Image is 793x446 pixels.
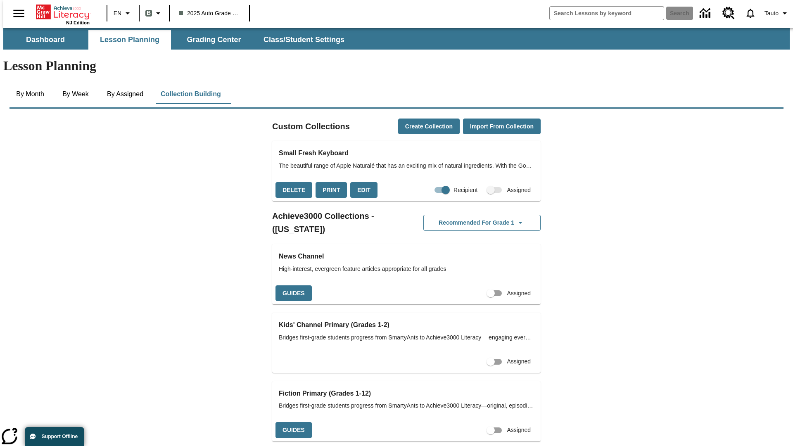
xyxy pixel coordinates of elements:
[507,186,531,195] span: Assigned
[550,7,664,20] input: search field
[42,434,78,439] span: Support Offline
[4,30,87,50] button: Dashboard
[7,1,31,26] button: Open side menu
[88,30,171,50] button: Lesson Planning
[453,186,477,195] span: Recipient
[275,285,312,301] button: Guides
[154,84,228,104] button: Collection Building
[695,2,717,25] a: Data Center
[398,119,460,135] button: Create Collection
[275,182,312,198] button: Delete
[279,388,534,399] h3: Fiction Primary (Grades 1-12)
[279,147,534,159] h3: Small Fresh Keyboard
[507,357,531,366] span: Assigned
[36,4,90,20] a: Home
[100,84,150,104] button: By Assigned
[761,6,793,21] button: Profile/Settings
[507,426,531,434] span: Assigned
[279,265,534,273] span: High-interest, evergreen feature articles appropriate for all grades
[3,58,790,74] h1: Lesson Planning
[272,209,406,236] h2: Achieve3000 Collections - ([US_STATE])
[275,422,312,438] button: Guides
[279,161,534,170] span: The beautiful range of Apple Naturalé that has an exciting mix of natural ingredients. With the G...
[187,35,241,45] span: Grading Center
[279,401,534,410] span: Bridges first-grade students progress from SmartyAnts to Achieve3000 Literacy—original, episodic ...
[463,119,541,135] button: Import from Collection
[110,6,136,21] button: Language: EN, Select a language
[507,289,531,298] span: Assigned
[147,8,151,18] span: B
[26,35,65,45] span: Dashboard
[3,28,790,50] div: SubNavbar
[3,30,352,50] div: SubNavbar
[264,35,344,45] span: Class/Student Settings
[36,3,90,25] div: Home
[142,6,166,21] button: Boost Class color is gray green. Change class color
[350,182,378,198] button: Edit
[717,2,740,24] a: Resource Center, Will open in new tab
[25,427,84,446] button: Support Offline
[179,9,240,18] span: 2025 Auto Grade 1 B
[423,215,541,231] button: Recommended for Grade 1
[279,333,534,342] span: Bridges first-grade students progress from SmartyAnts to Achieve3000 Literacy— engaging evergreen...
[316,182,347,198] button: Print, will open in a new window
[66,20,90,25] span: NJ Edition
[279,319,534,331] h3: Kids' Channel Primary (Grades 1-2)
[765,9,779,18] span: Tauto
[740,2,761,24] a: Notifications
[279,251,534,262] h3: News Channel
[173,30,255,50] button: Grading Center
[257,30,351,50] button: Class/Student Settings
[272,120,350,133] h2: Custom Collections
[114,9,121,18] span: EN
[9,84,51,104] button: By Month
[55,84,96,104] button: By Week
[100,35,159,45] span: Lesson Planning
